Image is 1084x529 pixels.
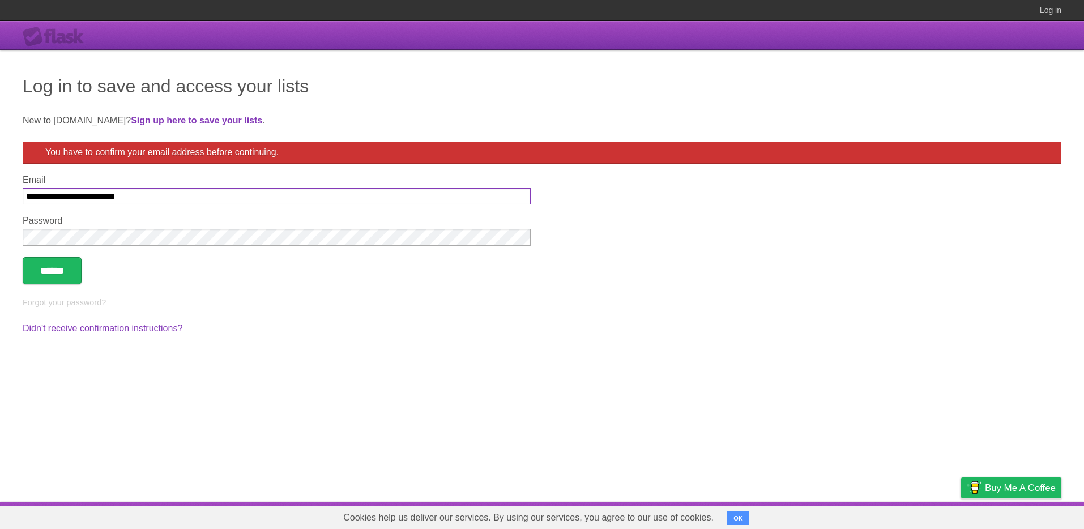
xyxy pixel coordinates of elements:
[848,505,894,526] a: Developers
[332,506,725,529] span: Cookies help us deliver our services. By using our services, you agree to our use of cookies.
[23,27,91,47] div: Flask
[727,511,749,525] button: OK
[23,216,531,226] label: Password
[961,477,1061,498] a: Buy me a coffee
[967,478,982,497] img: Buy me a coffee
[23,323,182,333] a: Didn't receive confirmation instructions?
[985,478,1056,498] span: Buy me a coffee
[23,175,531,185] label: Email
[990,505,1061,526] a: Suggest a feature
[23,142,1061,164] div: You have to confirm your email address before continuing.
[908,505,933,526] a: Terms
[946,505,976,526] a: Privacy
[23,298,106,307] a: Forgot your password?
[131,116,262,125] a: Sign up here to save your lists
[23,72,1061,100] h1: Log in to save and access your lists
[810,505,834,526] a: About
[23,114,1061,127] p: New to [DOMAIN_NAME]? .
